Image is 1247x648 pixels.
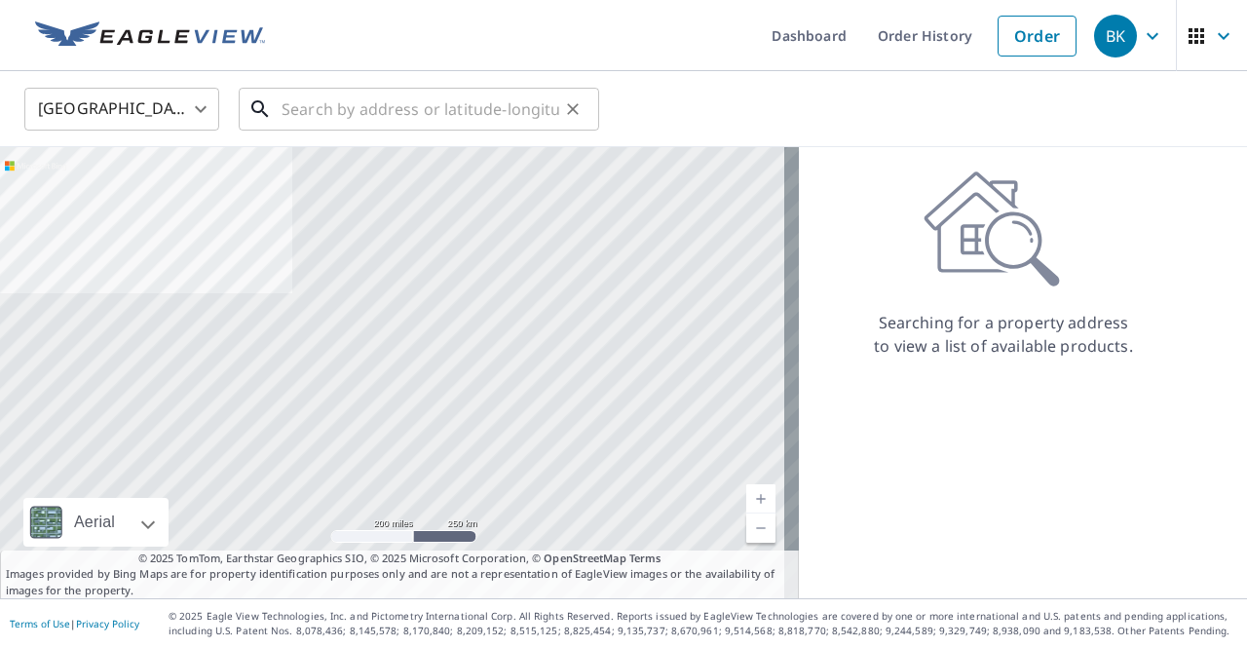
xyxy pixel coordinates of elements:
[746,484,775,514] a: Current Level 5, Zoom In
[169,609,1237,638] p: © 2025 Eagle View Technologies, Inc. and Pictometry International Corp. All Rights Reserved. Repo...
[10,617,70,630] a: Terms of Use
[68,498,121,547] div: Aerial
[24,82,219,136] div: [GEOGRAPHIC_DATA]
[544,551,625,565] a: OpenStreetMap
[35,21,265,51] img: EV Logo
[746,514,775,543] a: Current Level 5, Zoom Out
[998,16,1077,57] a: Order
[23,498,169,547] div: Aerial
[559,95,586,123] button: Clear
[873,311,1134,358] p: Searching for a property address to view a list of available products.
[629,551,661,565] a: Terms
[10,618,139,629] p: |
[1094,15,1137,57] div: BK
[138,551,661,567] span: © 2025 TomTom, Earthstar Geographics SIO, © 2025 Microsoft Corporation, ©
[282,82,559,136] input: Search by address or latitude-longitude
[76,617,139,630] a: Privacy Policy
